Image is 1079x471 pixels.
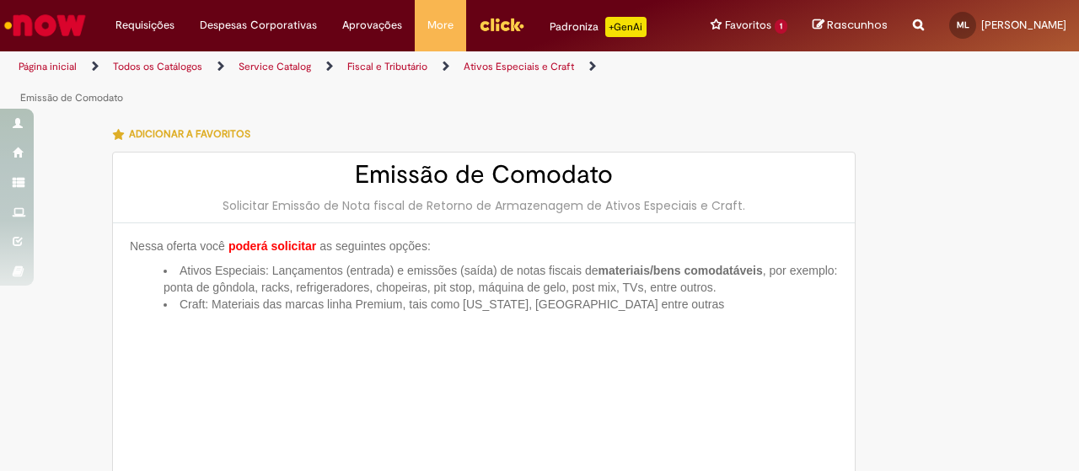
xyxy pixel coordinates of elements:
span: Adicionar a Favoritos [129,127,250,141]
a: Service Catalog [239,60,311,73]
a: Rascunhos [813,18,888,34]
span: Nessa oferta você [130,239,225,253]
span: Despesas Corporativas [200,17,317,34]
span: Rascunhos [827,17,888,33]
strong: materiais/bens comodatáveis [598,264,762,277]
a: Fiscal e Tributário [347,60,427,73]
a: Emissão de Comodato [20,91,123,104]
span: 1 [775,19,787,34]
span: [PERSON_NAME] [981,18,1066,32]
button: Adicionar a Favoritos [112,116,260,152]
li: Ativos Especiais: Lançamentos (entrada) e emissões (saída) de notas fiscais de , por exemplo: pon... [164,262,838,296]
span: ML [957,19,969,30]
a: Todos os Catálogos [113,60,202,73]
li: Craft: Materiais das marcas linha Premium, tais como [US_STATE], [GEOGRAPHIC_DATA] entre outras [164,296,838,313]
span: as seguintes opções: [319,239,431,253]
div: Solicitar Emissão de Nota fiscal de Retorno de Armazenagem de Ativos Especiais e Craft. [130,197,838,214]
span: Requisições [115,17,174,34]
a: Página inicial [19,60,77,73]
h2: Emissão de Comodato [130,161,838,189]
span: More [427,17,454,34]
span: Aprovações [342,17,402,34]
p: +GenAi [605,17,647,37]
div: Padroniza [550,17,647,37]
span: poderá solicitar [228,239,316,253]
a: Ativos Especiais e Craft [464,60,574,73]
img: click_logo_yellow_360x200.png [479,12,524,37]
span: Favoritos [725,17,771,34]
img: ServiceNow [2,8,89,42]
ul: Trilhas de página [13,51,706,114]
